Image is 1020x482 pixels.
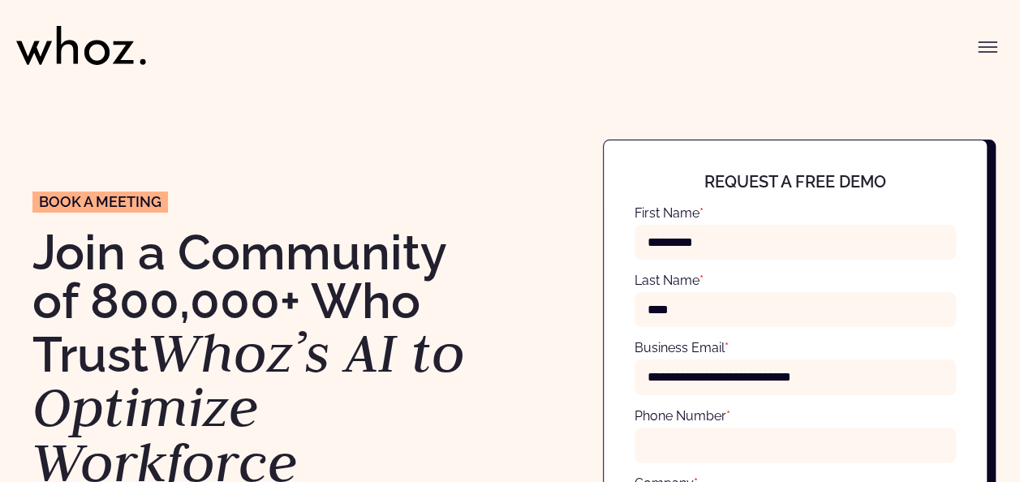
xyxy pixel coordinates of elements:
[39,195,161,209] span: Book a meeting
[971,31,1004,63] button: Toggle menu
[635,408,730,424] label: Phone Number
[651,173,940,191] h4: Request a free demo
[913,375,997,459] iframe: Chatbot
[635,273,704,288] label: Last Name
[635,340,729,355] label: Business Email
[635,205,704,221] label: First Name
